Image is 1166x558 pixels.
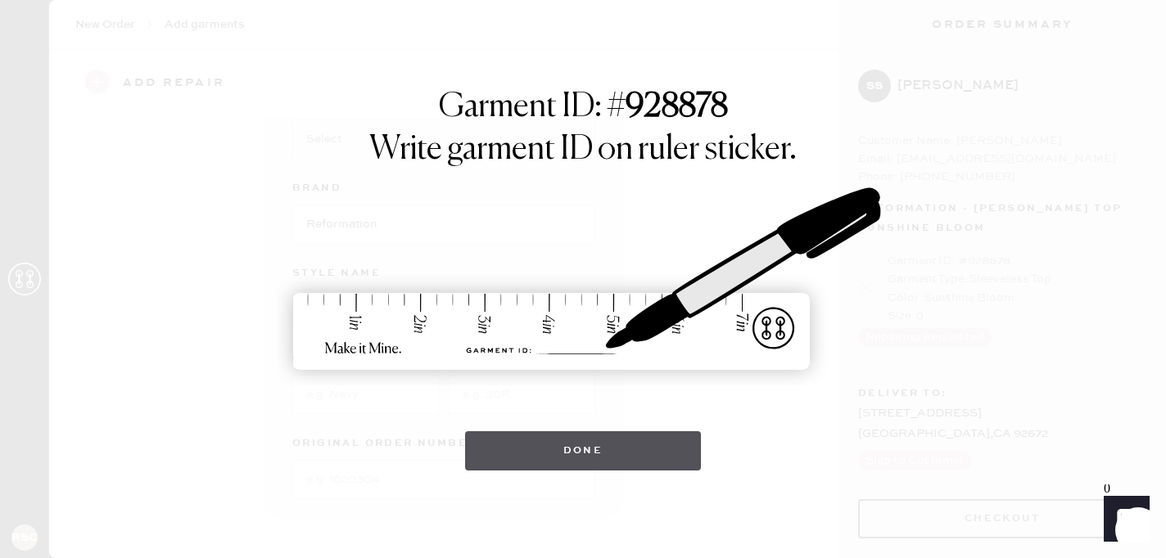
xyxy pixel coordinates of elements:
h1: Garment ID: # [439,88,728,130]
strong: 928878 [626,91,728,124]
img: ruler-sticker-sharpie.svg [276,145,890,415]
button: Done [465,431,702,470]
h1: Write garment ID on ruler sticker. [369,130,797,169]
iframe: Front Chat [1088,484,1159,555]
